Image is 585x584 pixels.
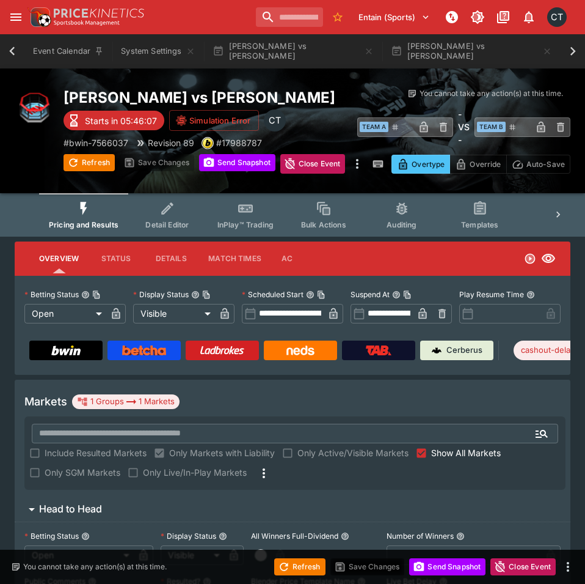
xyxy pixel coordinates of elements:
button: Open [531,423,553,445]
span: Auditing [387,220,416,229]
div: Event type filters [39,193,546,237]
img: Neds [286,346,314,355]
button: Simulation Error [169,110,259,131]
p: Revision 89 [148,136,194,149]
button: Number of Winners [456,532,465,541]
button: Send Snapshot [199,154,275,171]
div: Start From [391,155,570,174]
button: Actions [271,244,326,273]
button: Copy To Clipboard [403,290,412,299]
button: No Bookmarks [328,7,347,27]
img: Bwin [51,346,81,355]
button: Display StatusCopy To Clipboard [191,290,200,299]
button: Override [449,155,506,174]
h6: Head to Head [39,503,102,516]
button: Copy To Clipboard [317,290,325,299]
p: Display Status [161,531,216,541]
button: System Settings [114,34,202,68]
button: Details [144,244,198,273]
p: Overtype [412,158,445,171]
p: Number of Winners [387,531,454,541]
button: Scheduled StartCopy To Clipboard [306,290,314,299]
h2: Copy To Clipboard [64,88,359,107]
div: Cameron Tarver [264,109,286,131]
svg: Open [524,253,536,265]
button: more [350,154,365,174]
button: Auto-Save [506,155,570,174]
p: Cerberus [446,344,482,357]
button: Display Status [219,532,227,541]
button: Select Tenant [351,7,437,27]
p: You cannot take any action(s) at this time. [23,561,167,572]
p: Override [470,158,501,171]
button: Refresh [64,154,115,171]
p: Copy To Clipboard [216,136,262,149]
button: Betting StatusCopy To Clipboard [81,290,90,299]
span: Only Live/In-Play Markets [143,466,247,479]
span: Bulk Actions [301,220,346,229]
button: Send Snapshot [409,558,485,575]
p: All Winners Full-Dividend [251,531,338,541]
p: Scheduled Start [242,289,303,300]
img: Sportsbook Management [54,20,120,26]
span: InPlay™ Trading [217,220,274,229]
span: Include Resulted Markets [45,446,147,459]
span: Templates [461,220,498,229]
span: Show All Markets [431,446,501,459]
span: Team B [477,122,506,132]
div: Visible [133,304,215,323]
button: Match Times [198,244,271,273]
p: Auto-Save [526,158,565,171]
button: Toggle light/dark mode [467,6,489,28]
p: Play Resume Time [459,289,524,300]
img: Cerberus [432,346,441,355]
button: open drawer [5,6,27,28]
div: bwin [202,137,214,149]
button: Notifications [518,6,540,28]
p: Betting Status [24,531,79,541]
img: mma.png [15,88,54,127]
h6: - VS - [458,108,470,146]
span: Only Markets with Liability [169,446,275,459]
p: Betting Status [24,289,79,300]
button: Close Event [490,558,556,575]
button: Event Calendar [26,34,111,68]
button: Cameron Tarver [543,4,570,31]
button: Close Event [280,154,346,174]
span: Team A [360,122,388,132]
img: Betcha [122,346,166,355]
img: Ladbrokes [200,346,244,355]
svg: Visible [541,251,556,266]
div: Open [24,304,106,323]
button: Head to Head [15,497,570,522]
span: Detail Editor [145,220,189,229]
button: Suspend AtCopy To Clipboard [392,290,401,299]
img: TabNZ [366,346,391,355]
button: Betting Status [81,532,90,541]
button: Overtype [391,155,450,174]
a: Cerberus [420,341,493,360]
span: Only SGM Markets [45,466,120,479]
svg: More [256,466,271,481]
button: [PERSON_NAME] vs [PERSON_NAME] [383,34,559,68]
img: PriceKinetics [54,9,144,18]
button: Documentation [492,6,514,28]
button: more [561,560,575,574]
button: All Winners Full-Dividend [341,532,349,541]
input: search [256,7,323,27]
p: Copy To Clipboard [64,136,128,149]
div: 1 Groups 1 Markets [77,394,175,409]
button: Play Resume Time [526,290,535,299]
p: Suspend At [351,289,390,300]
button: Overview [29,244,89,273]
p: Display Status [133,289,189,300]
h5: Markets [24,394,67,408]
img: PriceKinetics Logo [27,5,51,29]
button: Copy To Clipboard [92,290,101,299]
button: NOT Connected to PK [441,6,463,28]
p: Starts in 05:46:07 [85,114,157,127]
span: Pricing and Results [49,220,118,229]
div: Cameron Tarver [547,7,567,27]
span: Only Active/Visible Markets [297,446,409,459]
p: You cannot take any action(s) at this time. [420,88,563,99]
